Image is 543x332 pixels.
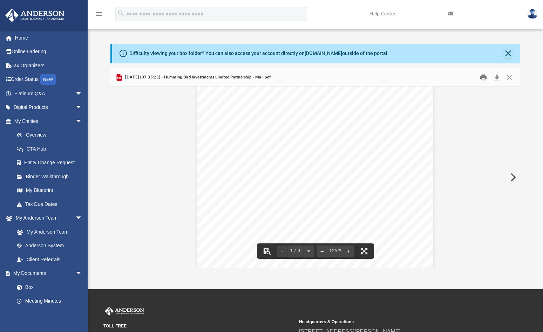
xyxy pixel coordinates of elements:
a: Tax Due Dates [10,197,93,211]
button: Next page [303,243,314,259]
button: Close [503,72,516,83]
i: menu [95,10,103,18]
a: Digital Productsarrow_drop_down [5,101,93,115]
small: TOLL FREE [103,323,294,329]
a: Online Ordering [5,45,93,59]
a: Entity Change Request [10,156,93,170]
small: Headquarters & Operations [299,319,490,325]
span: arrow_drop_down [75,267,89,281]
img: Anderson Advisors Platinum Portal [103,307,145,316]
a: Forms Library [10,308,86,322]
button: Next File [505,167,520,187]
a: Client Referrals [10,253,89,267]
a: Anderson System [10,239,89,253]
button: Zoom in [343,243,354,259]
div: Document Viewer [110,87,520,267]
div: Current zoom level [328,249,343,253]
button: Download [490,72,503,83]
i: search [117,9,125,17]
div: Preview [110,68,520,268]
button: Toggle findbar [259,243,274,259]
a: menu [95,13,103,18]
div: Difficulty viewing your box folder? You can also access your account directly on outside of the p... [129,50,389,57]
a: Overview [10,128,93,142]
button: Enter fullscreen [357,243,372,259]
button: 1 / 4 [288,243,303,259]
button: Print [477,72,491,83]
a: Home [5,31,93,45]
button: Close [503,49,513,58]
a: [DOMAIN_NAME] [305,50,342,56]
a: My Anderson Teamarrow_drop_down [5,211,89,225]
span: 1 / 4 [288,249,303,253]
a: My Blueprint [10,184,89,198]
div: NEW [40,74,56,85]
a: Box [10,280,86,294]
span: arrow_drop_down [75,211,89,226]
div: Page 1 [197,5,434,325]
span: arrow_drop_down [75,114,89,129]
a: Platinum Q&Aarrow_drop_down [5,87,93,101]
img: Anderson Advisors Platinum Portal [3,8,67,22]
a: Tax Organizers [5,58,93,72]
a: Binder Walkthrough [10,170,93,184]
span: [DATE] (07:35:23) - Humming Bird Investments Limited Partnership - Mail.pdf [123,74,271,81]
a: My Anderson Team [10,225,86,239]
button: Zoom out [317,243,328,259]
a: CTA Hub [10,142,93,156]
a: Meeting Minutes [10,294,89,308]
a: Order StatusNEW [5,72,93,87]
a: My Entitiesarrow_drop_down [5,114,93,128]
span: arrow_drop_down [75,101,89,115]
a: My Documentsarrow_drop_down [5,267,89,281]
div: File preview [110,87,520,267]
span: arrow_drop_down [75,87,89,101]
img: User Pic [527,9,538,19]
